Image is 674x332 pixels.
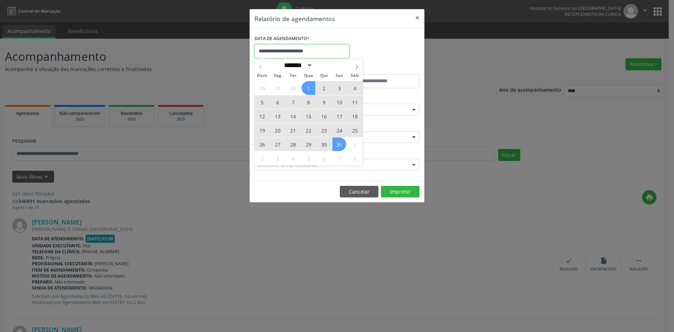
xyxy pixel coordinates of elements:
span: Outubro 28, 2025 [286,137,300,151]
span: Novembro 4, 2025 [286,151,300,165]
span: Sex [332,73,347,78]
span: Novembro 3, 2025 [271,151,284,165]
button: Imprimir [381,186,419,198]
span: Outubro 26, 2025 [255,137,269,151]
span: Selecione um profissional [257,161,317,169]
span: Seg [270,73,285,78]
label: ATÉ [339,63,419,74]
span: Novembro 1, 2025 [348,137,362,151]
span: Qua [301,73,316,78]
span: Outubro 31, 2025 [332,137,346,151]
span: Outubro 1, 2025 [302,81,315,95]
span: Outubro 8, 2025 [302,95,315,109]
span: Outubro 19, 2025 [255,123,269,137]
span: Outubro 20, 2025 [271,123,284,137]
span: Outubro 14, 2025 [286,109,300,123]
span: Novembro 2, 2025 [255,151,269,165]
span: Outubro 18, 2025 [348,109,362,123]
span: Outubro 21, 2025 [286,123,300,137]
span: Setembro 28, 2025 [255,81,269,95]
input: Year [312,61,336,69]
button: Close [410,9,424,26]
span: Qui [316,73,332,78]
span: Outubro 6, 2025 [271,95,284,109]
span: Outubro 27, 2025 [271,137,284,151]
select: Month [282,61,312,69]
button: Cancelar [340,186,378,198]
span: Sáb [347,73,363,78]
span: Dom [255,73,270,78]
span: Outubro 25, 2025 [348,123,362,137]
span: Outubro 12, 2025 [255,109,269,123]
span: Outubro 7, 2025 [286,95,300,109]
span: Outubro 2, 2025 [317,81,331,95]
span: Outubro 13, 2025 [271,109,284,123]
span: Outubro 10, 2025 [332,95,346,109]
span: Ter [285,73,301,78]
span: Outubro 23, 2025 [317,123,331,137]
span: Outubro 29, 2025 [302,137,315,151]
span: Outubro 15, 2025 [302,109,315,123]
span: Outubro 30, 2025 [317,137,331,151]
span: Novembro 6, 2025 [317,151,331,165]
span: Setembro 29, 2025 [271,81,284,95]
span: Outubro 3, 2025 [332,81,346,95]
span: Setembro 30, 2025 [286,81,300,95]
span: Outubro 24, 2025 [332,123,346,137]
span: Outubro 17, 2025 [332,109,346,123]
span: Outubro 22, 2025 [302,123,315,137]
span: Outubro 11, 2025 [348,95,362,109]
h5: Relatório de agendamentos [255,14,335,23]
span: Novembro 7, 2025 [332,151,346,165]
span: Outubro 16, 2025 [317,109,331,123]
span: Novembro 5, 2025 [302,151,315,165]
label: DATA DE AGENDAMENTO [255,33,310,44]
span: Outubro 5, 2025 [255,95,269,109]
span: Outubro 9, 2025 [317,95,331,109]
span: Novembro 8, 2025 [348,151,362,165]
span: Outubro 4, 2025 [348,81,362,95]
